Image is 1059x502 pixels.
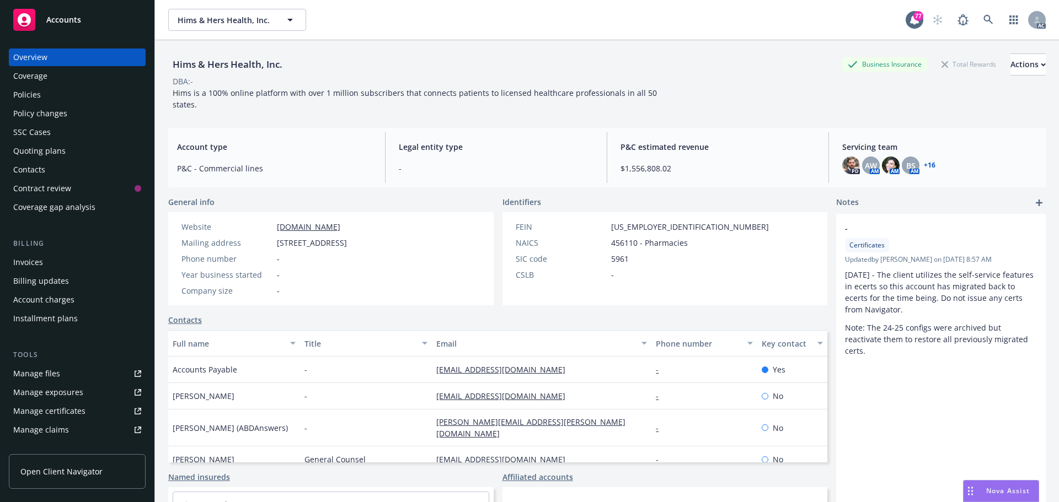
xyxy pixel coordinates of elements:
[173,75,193,87] div: DBA: -
[13,402,85,420] div: Manage certificates
[964,481,977,501] div: Drag to move
[181,253,272,265] div: Phone number
[304,364,307,375] span: -
[13,291,74,309] div: Account charges
[13,310,78,327] div: Installment plans
[845,223,1008,234] span: -
[13,421,69,439] div: Manage claims
[656,454,667,465] a: -
[936,57,1002,71] div: Total Rewards
[963,480,1039,502] button: Nova Assist
[9,384,146,401] a: Manage exposures
[757,330,827,357] button: Key contact
[621,163,815,174] span: $1,556,808.02
[621,141,815,153] span: P&C estimated revenue
[177,141,372,153] span: Account type
[13,67,47,85] div: Coverage
[773,364,785,375] span: Yes
[173,422,288,434] span: [PERSON_NAME] (ABDAnswers)
[436,454,574,465] a: [EMAIL_ADDRESS][DOMAIN_NAME]
[13,384,83,401] div: Manage exposures
[168,330,300,357] button: Full name
[277,253,280,265] span: -
[516,253,607,265] div: SIC code
[168,314,202,326] a: Contacts
[13,180,71,197] div: Contract review
[502,196,541,208] span: Identifiers
[173,88,659,110] span: Hims is a 100% online platform with over 1 million subscribers that connects patients to licensed...
[13,198,95,216] div: Coverage gap analysis
[9,86,146,104] a: Policies
[173,390,234,402] span: [PERSON_NAME]
[399,141,593,153] span: Legal entity type
[9,180,146,197] a: Contract review
[436,338,635,349] div: Email
[906,160,916,171] span: BS
[9,365,146,382] a: Manage files
[845,322,1037,357] p: Note: The 24-25 configs were archived but reactivate them to restore all previously migrated certs.
[436,364,574,375] a: [EMAIL_ADDRESS][DOMAIN_NAME]
[277,269,280,280] span: -
[173,364,237,375] span: Accounts Payable
[304,390,307,402] span: -
[865,160,877,171] span: AW
[436,417,625,439] a: [PERSON_NAME][EMAIL_ADDRESS][PERSON_NAME][DOMAIN_NAME]
[13,123,51,141] div: SSC Cases
[9,161,146,179] a: Contacts
[181,269,272,280] div: Year business started
[13,272,69,290] div: Billing updates
[178,14,273,26] span: Hims & Hers Health, Inc.
[13,161,45,179] div: Contacts
[516,237,607,249] div: NAICS
[611,269,614,280] span: -
[173,338,284,349] div: Full name
[13,86,41,104] div: Policies
[181,237,272,249] div: Mailing address
[9,440,146,457] a: Manage BORs
[168,57,287,72] div: Hims & Hers Health, Inc.
[986,486,1030,495] span: Nova Assist
[46,15,81,24] span: Accounts
[304,454,366,465] span: General Counsel
[842,156,860,174] img: photo
[9,253,146,271] a: Invoices
[611,253,629,265] span: 5961
[13,48,47,66] div: Overview
[9,272,146,290] a: Billing updates
[882,156,900,174] img: photo
[181,285,272,296] div: Company size
[168,9,306,31] button: Hims & Hers Health, Inc.
[656,391,667,401] a: -
[1033,196,1046,209] a: add
[304,422,307,434] span: -
[13,142,66,160] div: Quoting plans
[9,310,146,327] a: Installment plans
[177,163,372,174] span: P&C - Commercial lines
[651,330,757,357] button: Phone number
[836,214,1046,365] div: -CertificatesUpdatedby [PERSON_NAME] on [DATE] 8:57 AM[DATE] - The client utilizes the self-servi...
[9,291,146,309] a: Account charges
[13,253,43,271] div: Invoices
[9,48,146,66] a: Overview
[13,105,67,122] div: Policy changes
[842,57,927,71] div: Business Insurance
[13,440,65,457] div: Manage BORs
[13,365,60,382] div: Manage files
[762,338,811,349] div: Key contact
[9,198,146,216] a: Coverage gap analysis
[9,238,146,249] div: Billing
[927,9,949,31] a: Start snowing
[9,4,146,35] a: Accounts
[9,402,146,420] a: Manage certificates
[9,142,146,160] a: Quoting plans
[277,285,280,296] span: -
[300,330,432,357] button: Title
[1003,9,1025,31] a: Switch app
[1010,53,1046,75] button: Actions
[516,269,607,280] div: CSLB
[924,162,935,169] a: +16
[9,105,146,122] a: Policy changes
[611,237,688,249] span: 456110 - Pharmacies
[9,349,146,360] div: Tools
